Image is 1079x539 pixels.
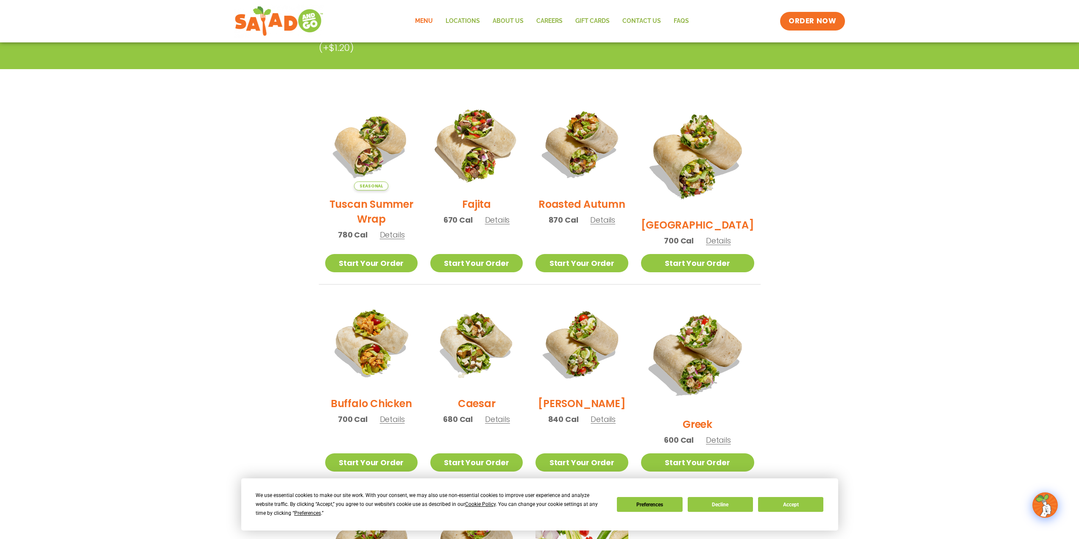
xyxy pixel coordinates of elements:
h2: Buffalo Chicken [331,396,412,411]
a: FAQs [667,11,695,31]
span: 840 Cal [548,413,579,425]
a: Contact Us [616,11,667,31]
img: wpChatIcon [1033,493,1057,517]
span: 780 Cal [338,229,368,240]
img: Product photo for Buffalo Chicken Wrap [325,297,418,390]
nav: Menu [409,11,695,31]
a: Start Your Order [641,254,754,272]
a: Start Your Order [325,453,418,472]
button: Preferences [617,497,682,512]
img: new-SAG-logo-768×292 [234,4,324,38]
span: Details [380,229,405,240]
span: Cookie Policy [465,501,496,507]
span: ORDER NOW [789,16,836,26]
span: 600 Cal [664,434,694,446]
span: 700 Cal [338,413,368,425]
a: Menu [409,11,439,31]
img: Product photo for BBQ Ranch Wrap [641,98,754,211]
a: Start Your Order [535,254,628,272]
span: Details [706,435,731,445]
h2: Fajita [462,197,491,212]
a: Careers [530,11,569,31]
h2: [GEOGRAPHIC_DATA] [641,218,754,232]
a: About Us [486,11,530,31]
span: Seasonal [354,182,388,190]
img: Product photo for Fajita Wrap [422,90,531,198]
a: Start Your Order [535,453,628,472]
a: Locations [439,11,486,31]
span: 870 Cal [549,214,578,226]
h2: Greek [683,417,712,432]
span: Details [590,215,615,225]
span: Details [706,235,731,246]
a: ORDER NOW [780,12,845,31]
a: Start Your Order [325,254,418,272]
img: Product photo for Greek Wrap [641,297,754,411]
img: Product photo for Cobb Wrap [535,297,628,390]
span: Details [591,414,616,424]
h2: Tuscan Summer Wrap [325,197,418,226]
a: Start Your Order [641,453,754,472]
a: GIFT CARDS [569,11,616,31]
span: 680 Cal [443,413,473,425]
img: Product photo for Caesar Wrap [430,297,523,390]
h2: Roasted Autumn [538,197,625,212]
span: Details [485,414,510,424]
span: Details [380,414,405,424]
button: Accept [758,497,823,512]
h2: [PERSON_NAME] [538,396,625,411]
button: Decline [688,497,753,512]
div: We use essential cookies to make our site work. With your consent, we may also use non-essential ... [256,491,607,518]
h2: Caesar [458,396,496,411]
span: Preferences [294,510,321,516]
div: Cookie Consent Prompt [241,478,838,531]
a: Start Your Order [430,453,523,472]
span: Details [485,215,510,225]
a: Start Your Order [430,254,523,272]
img: Product photo for Tuscan Summer Wrap [325,98,418,190]
span: 700 Cal [664,235,694,246]
span: 670 Cal [443,214,473,226]
img: Product photo for Roasted Autumn Wrap [535,98,628,190]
